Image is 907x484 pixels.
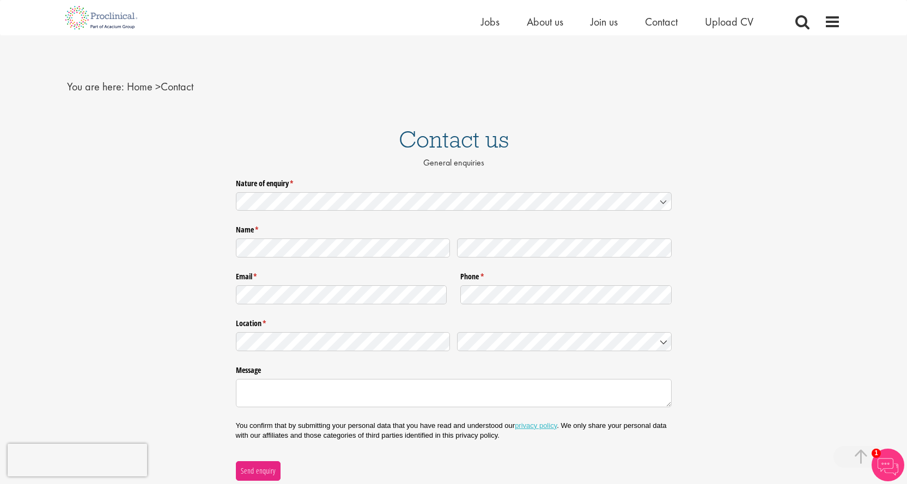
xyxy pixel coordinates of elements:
[236,362,672,376] label: Message
[457,238,672,258] input: Last
[481,15,500,29] a: Jobs
[8,444,147,476] iframe: reCAPTCHA
[236,315,672,329] legend: Location
[591,15,618,29] a: Join us
[155,79,161,94] span: >
[236,174,672,188] label: Nature of enquiry
[127,79,193,94] span: Contact
[67,79,124,94] span: You are here:
[705,15,753,29] a: Upload CV
[236,268,447,282] label: Email
[460,268,672,282] label: Phone
[872,449,881,458] span: 1
[236,421,672,440] p: You confirm that by submitting your personal data that you have read and understood our . We only...
[236,332,451,351] input: State / Province / Region
[515,421,557,430] a: privacy policy
[236,221,672,235] legend: Name
[872,449,904,481] img: Chatbot
[127,79,153,94] a: breadcrumb link to Home
[236,238,451,258] input: First
[645,15,678,29] a: Contact
[527,15,563,29] a: About us
[236,461,281,481] button: Send enquiry
[457,332,672,351] input: Country
[240,465,276,477] span: Send enquiry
